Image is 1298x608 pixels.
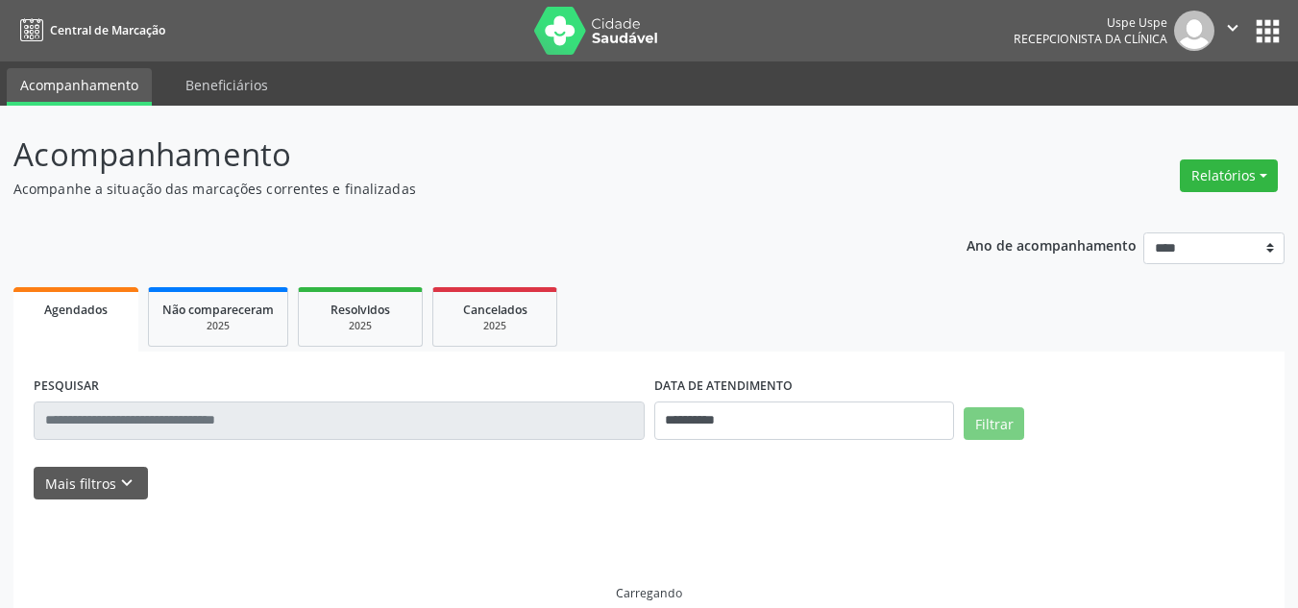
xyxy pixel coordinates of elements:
[616,585,682,601] div: Carregando
[162,302,274,318] span: Não compareceram
[1180,159,1278,192] button: Relatórios
[1251,14,1285,48] button: apps
[312,319,408,333] div: 2025
[162,319,274,333] div: 2025
[1014,14,1167,31] div: Uspe Uspe
[172,68,282,102] a: Beneficiários
[654,372,793,401] label: DATA DE ATENDIMENTO
[1174,11,1214,51] img: img
[50,22,165,38] span: Central de Marcação
[34,467,148,500] button: Mais filtroskeyboard_arrow_down
[13,179,903,199] p: Acompanhe a situação das marcações correntes e finalizadas
[331,302,390,318] span: Resolvidos
[13,14,165,46] a: Central de Marcação
[13,131,903,179] p: Acompanhamento
[116,473,137,494] i: keyboard_arrow_down
[7,68,152,106] a: Acompanhamento
[44,302,108,318] span: Agendados
[964,407,1024,440] button: Filtrar
[463,302,527,318] span: Cancelados
[34,372,99,401] label: PESQUISAR
[447,319,543,333] div: 2025
[1222,17,1243,38] i: 
[1214,11,1251,51] button: 
[967,232,1137,256] p: Ano de acompanhamento
[1014,31,1167,47] span: Recepcionista da clínica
